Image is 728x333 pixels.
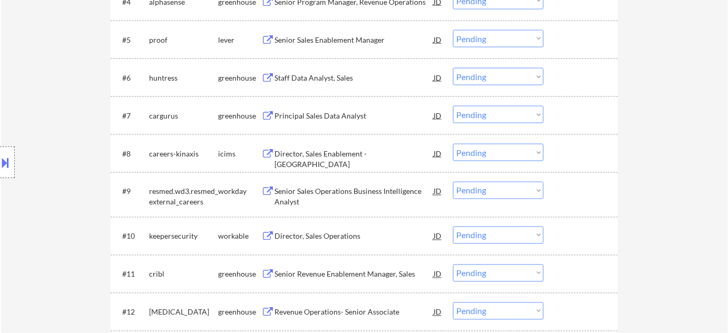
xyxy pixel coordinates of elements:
div: Director, Sales Operations [274,231,434,242]
div: icims [218,149,261,159]
div: #11 [122,269,141,280]
div: JD [432,265,443,283]
div: Senior Revenue Enablement Manager, Sales [274,269,434,280]
div: greenhouse [218,73,261,83]
div: greenhouse [218,307,261,318]
div: Senior Sales Enablement Manager [274,35,434,45]
div: greenhouse [218,269,261,280]
div: [MEDICAL_DATA] [149,307,218,318]
div: cribl [149,269,218,280]
div: JD [432,144,443,163]
div: JD [432,182,443,201]
div: greenhouse [218,111,261,121]
div: JD [432,106,443,125]
div: proof [149,35,218,45]
div: #5 [122,35,141,45]
div: Revenue Operations- Senior Associate [274,307,434,318]
div: JD [432,30,443,49]
div: workable [218,231,261,242]
div: workday [218,187,261,197]
div: JD [432,227,443,246]
div: Staff Data Analyst, Sales [274,73,434,83]
div: #12 [122,307,141,318]
div: Senior Sales Operations Business Intelligence Analyst [274,187,434,207]
div: Director, Sales Enablement - [GEOGRAPHIC_DATA] [274,149,434,169]
div: JD [432,68,443,87]
div: JD [432,302,443,321]
div: lever [218,35,261,45]
div: Principal Sales Data Analyst [274,111,434,121]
